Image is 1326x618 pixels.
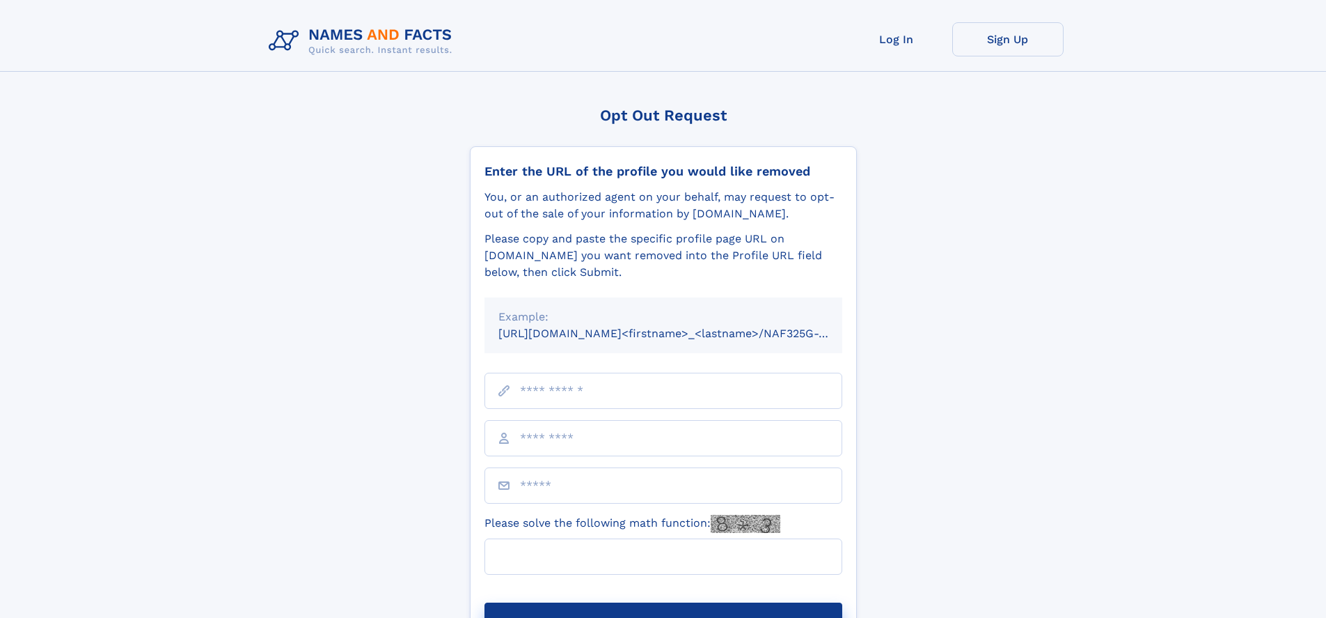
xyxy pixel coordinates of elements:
[484,164,842,179] div: Enter the URL of the profile you would like removed
[470,107,857,124] div: Opt Out Request
[484,231,842,281] div: Please copy and paste the specific profile page URL on [DOMAIN_NAME] you want removed into the Pr...
[841,22,952,56] a: Log In
[498,309,828,325] div: Example:
[498,327,869,340] small: [URL][DOMAIN_NAME]<firstname>_<lastname>/NAF325G-xxxxxxxx
[484,189,842,222] div: You, or an authorized agent on your behalf, may request to opt-out of the sale of your informatio...
[484,515,780,533] label: Please solve the following math function:
[263,22,464,60] img: Logo Names and Facts
[952,22,1064,56] a: Sign Up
